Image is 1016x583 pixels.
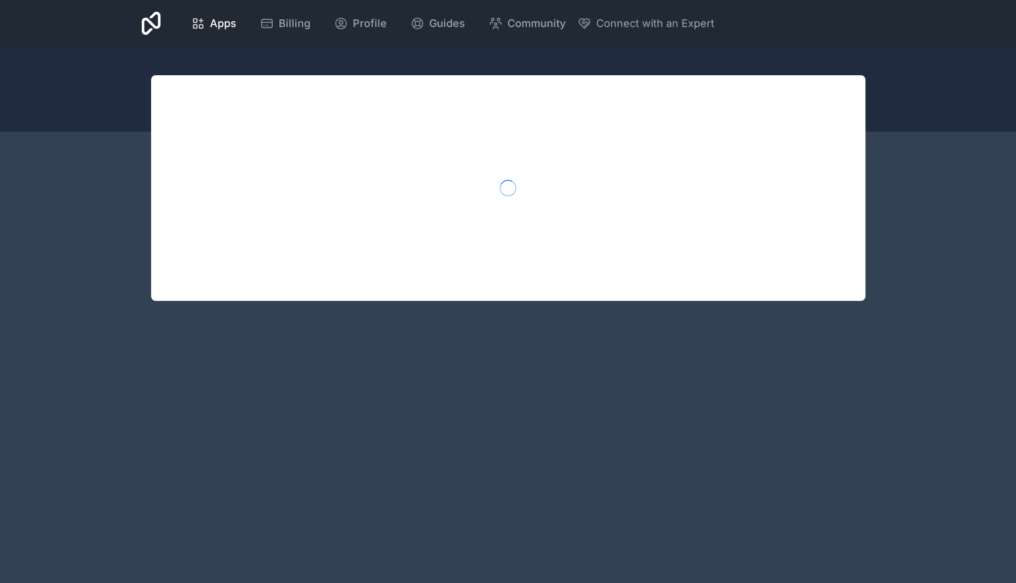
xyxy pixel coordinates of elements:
span: Guides [429,15,465,32]
span: Apps [210,15,236,32]
a: Apps [182,11,246,36]
span: Community [507,15,566,32]
span: Profile [353,15,387,32]
button: Connect with an Expert [577,15,714,32]
a: Community [479,11,575,36]
a: Billing [250,11,320,36]
span: Billing [279,15,310,32]
a: Profile [325,11,396,36]
span: Connect with an Expert [596,15,714,32]
a: Guides [401,11,474,36]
